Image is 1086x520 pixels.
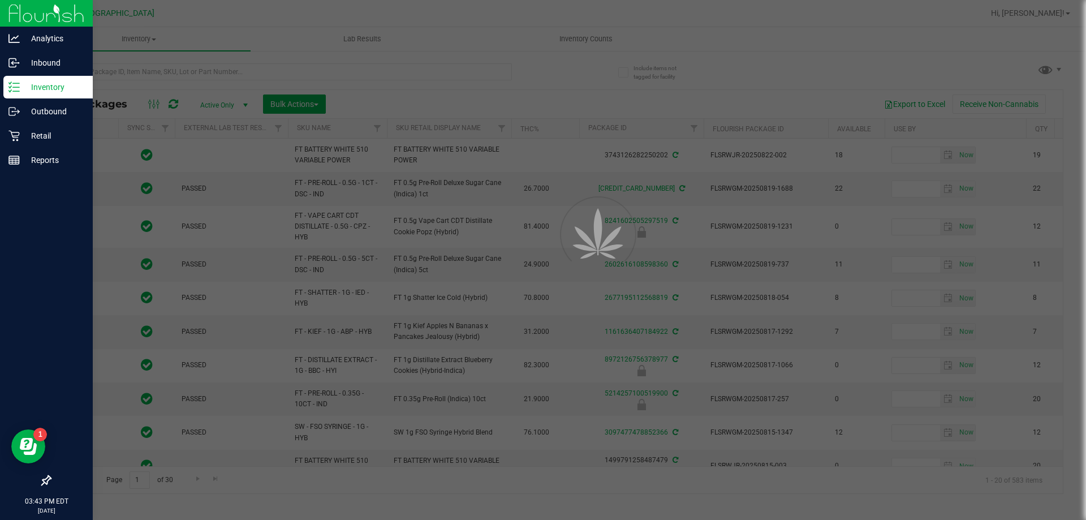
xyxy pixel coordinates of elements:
[20,129,88,143] p: Retail
[11,429,45,463] iframe: Resource center
[20,105,88,118] p: Outbound
[33,428,47,441] iframe: Resource center unread badge
[20,56,88,70] p: Inbound
[20,153,88,167] p: Reports
[8,130,20,141] inline-svg: Retail
[5,496,88,506] p: 03:43 PM EDT
[8,81,20,93] inline-svg: Inventory
[8,106,20,117] inline-svg: Outbound
[8,154,20,166] inline-svg: Reports
[20,32,88,45] p: Analytics
[8,33,20,44] inline-svg: Analytics
[5,506,88,515] p: [DATE]
[20,80,88,94] p: Inventory
[8,57,20,68] inline-svg: Inbound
